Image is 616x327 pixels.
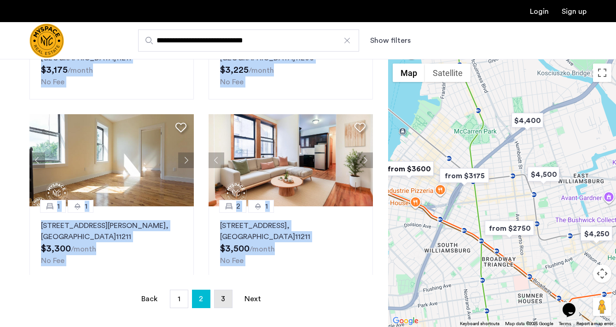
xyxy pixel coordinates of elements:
div: from $3175 [436,165,493,186]
span: $3,225 [220,65,249,75]
img: 1997_638266801933098883.png [29,114,194,206]
img: Google [390,315,421,327]
button: Show satellite imagery [425,64,471,82]
a: Terms (opens in new tab) [559,321,571,327]
nav: Pagination [29,290,373,308]
a: 21[STREET_ADDRESS], [GEOGRAPHIC_DATA]11211No Fee [209,206,373,278]
span: No Fee [220,257,244,264]
a: Report a map error [576,321,613,327]
span: 1 [178,295,180,303]
sub: /month [71,245,96,253]
button: Previous apartment [209,152,224,168]
span: No Fee [41,78,64,86]
span: 3 [221,295,225,303]
img: af89ecc1-02ec-4b73-9198-5dcabcf3354e_638933021058701166955c8cfa.jpeg [209,114,373,206]
a: Registration [562,8,587,15]
a: Login [530,8,549,15]
span: 1 [265,201,268,212]
sub: /month [68,67,93,74]
button: Toggle fullscreen view [593,64,611,82]
a: 11[STREET_ADDRESS], [GEOGRAPHIC_DATA]11211No Fee [29,28,194,99]
span: $3,175 [41,65,68,75]
span: 1 [57,201,60,212]
div: from $2750 [481,218,538,239]
button: Map camera controls [593,264,611,283]
a: Cazamio Logo [29,23,64,58]
iframe: chat widget [559,290,588,318]
sub: /month [249,67,274,74]
button: Show street map [393,64,425,82]
sub: /month [250,245,275,253]
span: 2 [236,201,240,212]
p: [STREET_ADDRESS][PERSON_NAME] 11211 [41,220,182,242]
a: Next [244,290,262,308]
div: $4,500 [524,164,563,185]
button: Keyboard shortcuts [460,321,500,327]
input: Apartment Search [138,29,359,52]
button: Drag Pegman onto the map to open Street View [593,298,611,316]
span: No Fee [41,257,64,264]
img: logo [29,23,64,58]
a: 11[STREET_ADDRESS][PERSON_NAME], [GEOGRAPHIC_DATA]11211No Fee [29,206,194,278]
div: $4,400 [508,110,547,131]
span: $3,300 [41,244,71,253]
span: No Fee [220,78,244,86]
div: $4,250 [577,223,616,244]
span: 1 [85,201,87,212]
a: Open this area in Google Maps (opens a new window) [390,315,421,327]
button: Previous apartment [29,152,45,168]
p: [STREET_ADDRESS] 11211 [220,220,361,242]
button: Next apartment [178,152,194,168]
button: Next apartment [357,152,373,168]
span: Map data ©2025 Google [505,321,553,326]
span: 2 [199,292,203,306]
span: $3,500 [220,244,250,253]
div: from $3600 [381,158,437,179]
a: Back [140,290,159,308]
a: 21[STREET_ADDRESS][PERSON_NAME], [GEOGRAPHIC_DATA]11206No Fee [209,28,373,99]
button: Show or hide filters [370,35,411,46]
